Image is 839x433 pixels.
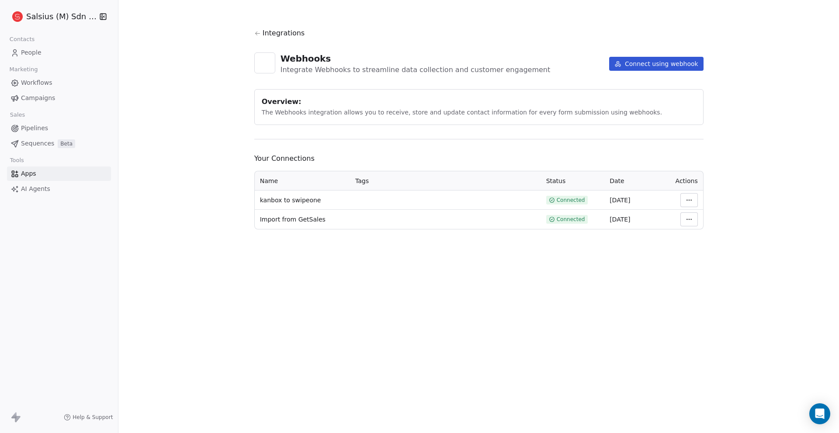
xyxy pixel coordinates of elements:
[254,28,704,38] a: Integrations
[609,57,704,71] button: Connect using webhook
[26,11,97,22] span: Salsius (M) Sdn Bhd
[281,65,551,75] div: Integrate Webhooks to streamline data collection and customer engagement
[10,9,94,24] button: Salsius (M) Sdn Bhd
[12,11,23,22] img: logo%20salsius.png
[557,216,585,223] span: Connected
[6,33,38,46] span: Contacts
[7,76,111,90] a: Workflows
[610,197,630,204] span: [DATE]
[21,94,55,103] span: Campaigns
[58,139,75,148] span: Beta
[262,109,662,116] span: The Webhooks integration allows you to receive, store and update contact information for every fo...
[7,182,111,196] a: AI Agents
[64,414,113,421] a: Help & Support
[262,97,696,107] div: Overview:
[21,184,50,194] span: AI Agents
[6,154,28,167] span: Tools
[21,124,48,133] span: Pipelines
[21,169,36,178] span: Apps
[254,153,704,164] span: Your Connections
[7,45,111,60] a: People
[260,177,278,184] span: Name
[676,177,698,184] span: Actions
[7,91,111,105] a: Campaigns
[21,139,54,148] span: Sequences
[6,63,42,76] span: Marketing
[610,216,630,223] span: [DATE]
[557,197,585,204] span: Connected
[610,177,624,184] span: Date
[6,108,29,121] span: Sales
[21,48,42,57] span: People
[73,414,113,421] span: Help & Support
[809,403,830,424] div: Open Intercom Messenger
[546,177,566,184] span: Status
[355,177,369,184] span: Tags
[263,28,305,38] span: Integrations
[7,166,111,181] a: Apps
[21,78,52,87] span: Workflows
[7,121,111,135] a: Pipelines
[259,57,271,69] img: webhooks.svg
[281,52,551,65] div: Webhooks
[260,215,326,224] span: Import from GetSales
[260,196,321,204] span: kanbox to swipeone
[7,136,111,151] a: SequencesBeta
